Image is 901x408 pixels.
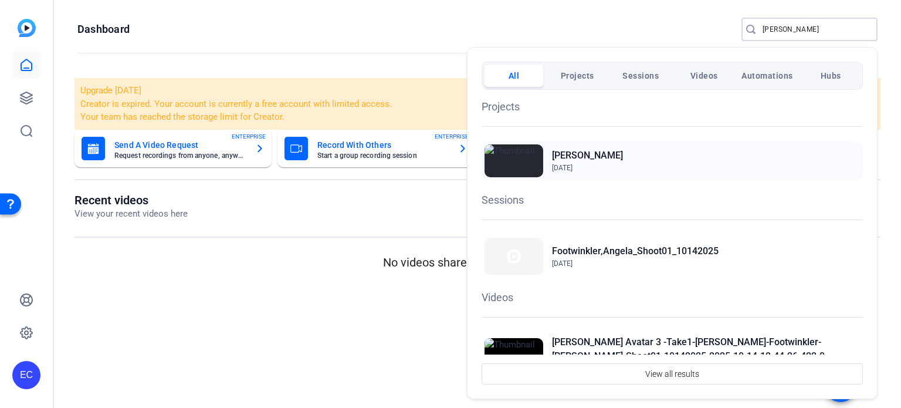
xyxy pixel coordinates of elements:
img: Thumbnail [485,338,543,371]
span: Videos [690,65,718,86]
span: View all results [645,363,699,385]
h2: [PERSON_NAME] [552,149,623,163]
h2: [PERSON_NAME] Avatar 3 -Take1-[PERSON_NAME]-Footwinkler-[PERSON_NAME]-Shoot01-10142025-2025-10-14... [552,335,860,363]
h2: Footwinkler,Angela_Shoot01_10142025 [552,244,719,258]
span: [DATE] [552,164,573,172]
button: View all results [482,363,863,385]
h1: Videos [482,289,863,305]
span: Automations [741,65,793,86]
h1: Projects [482,99,863,114]
span: Hubs [821,65,841,86]
img: Thumbnail [485,238,543,275]
span: Sessions [622,65,659,86]
span: [DATE] [552,259,573,268]
img: Thumbnail [485,144,543,177]
h1: Sessions [482,192,863,208]
span: Projects [561,65,594,86]
span: All [509,65,520,86]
